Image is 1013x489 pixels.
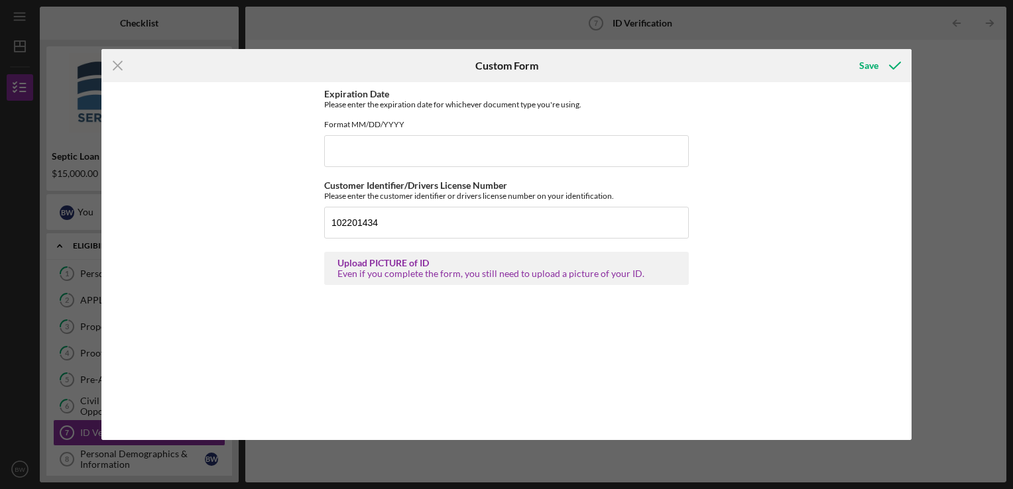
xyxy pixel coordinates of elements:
[324,191,689,201] div: Please enter the customer identifier or drivers license number on your identification.
[337,258,676,268] div: Upload PICTURE of ID
[337,268,676,279] div: Even if you complete the form, you still need to upload a picture of your ID.
[324,180,507,191] label: Customer Identifier/Drivers License Number
[475,60,538,72] h6: Custom Form
[846,52,912,79] button: Save
[324,99,689,129] div: Please enter the expiration date for whichever document type you're using. Format MM/DD/YYYY
[324,88,389,99] label: Expiration Date
[859,52,878,79] div: Save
